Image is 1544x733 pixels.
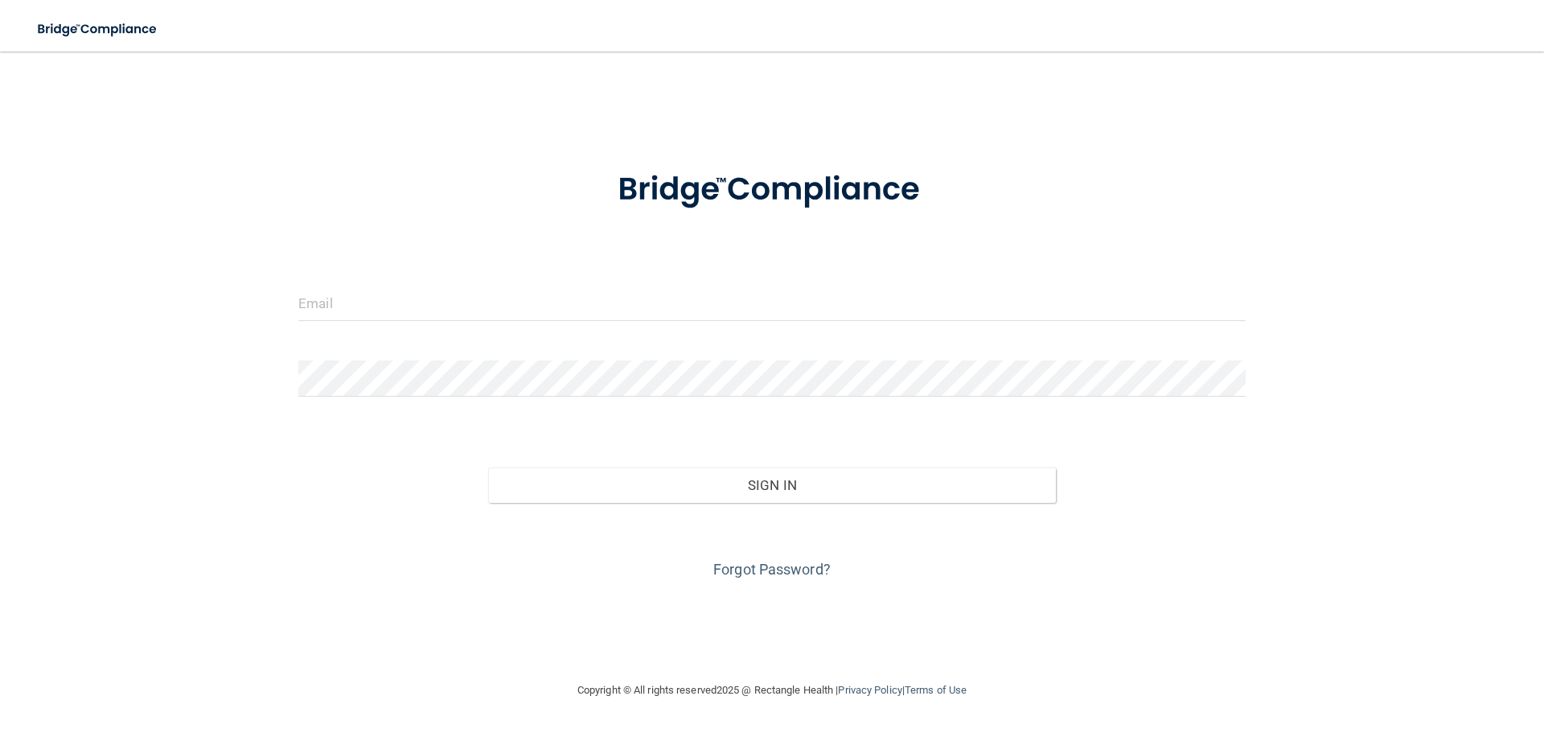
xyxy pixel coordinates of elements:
[488,467,1057,503] button: Sign In
[713,561,831,578] a: Forgot Password?
[24,13,172,46] img: bridge_compliance_login_screen.278c3ca4.svg
[585,148,959,232] img: bridge_compliance_login_screen.278c3ca4.svg
[478,665,1066,716] div: Copyright © All rights reserved 2025 @ Rectangle Health | |
[838,684,901,696] a: Privacy Policy
[905,684,967,696] a: Terms of Use
[298,285,1246,321] input: Email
